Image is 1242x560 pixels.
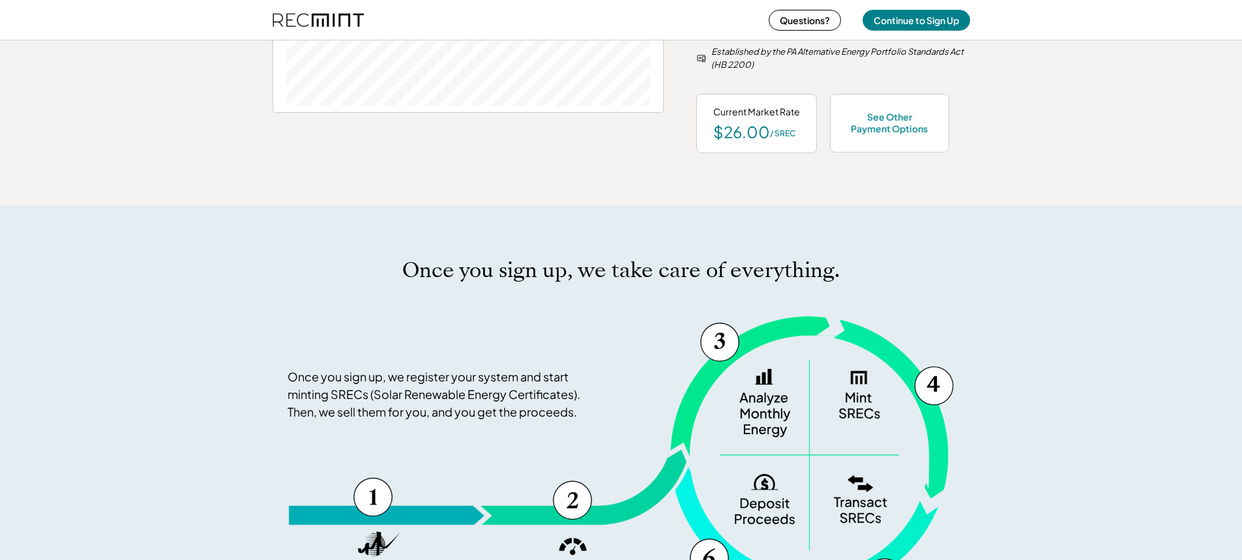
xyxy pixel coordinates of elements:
div: / SREC [770,128,795,140]
div: See Other Payment Options [847,111,932,134]
div: Once you sign up, we register your system and start minting SRECs (Solar Renewable Energy Certifi... [288,368,597,420]
div: $26.00 [713,124,770,140]
button: Continue to Sign Up [863,10,970,31]
img: recmint-logotype%403x%20%281%29.jpeg [273,3,364,37]
div: Established by the PA Alternative Energy Portfolio Standards Act (HB 2200) [711,46,970,71]
button: Questions? [769,10,841,31]
div: Current Market Rate [713,106,800,119]
h1: Once you sign up, we take care of everything. [402,258,840,283]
